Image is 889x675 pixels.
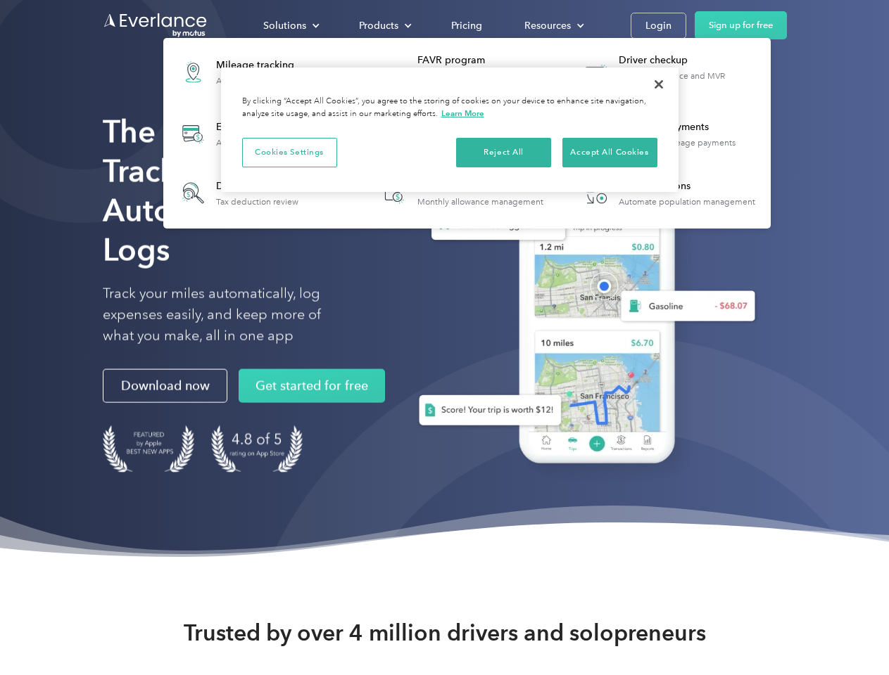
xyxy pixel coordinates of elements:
button: Cookies Settings [242,138,337,167]
a: HR IntegrationsAutomate population management [573,170,762,216]
strong: Trusted by over 4 million drivers and solopreneurs [184,619,706,647]
div: FAVR program [417,53,562,67]
div: Privacy [221,67,679,192]
div: Tax deduction review [216,197,298,207]
a: Go to homepage [103,12,208,39]
img: Badge for Featured by Apple Best New Apps [103,425,194,472]
div: Resources [510,13,595,38]
div: Automate population management [619,197,755,207]
nav: Products [163,38,771,229]
a: Expense trackingAutomatic transaction logs [170,108,324,160]
div: By clicking “Accept All Cookies”, you agree to the storing of cookies on your device to enhance s... [242,96,657,120]
div: Products [359,17,398,34]
div: Automatic transaction logs [216,138,317,148]
p: Track your miles automatically, log expenses easily, and keep more of what you make, all in one app [103,283,354,347]
div: Deduction finder [216,179,298,193]
img: Everlance, mileage tracker app, expense tracking app [396,134,767,484]
a: FAVR programFixed & Variable Rate reimbursement design & management [372,46,562,98]
button: Reject All [456,138,551,167]
div: Expense tracking [216,120,317,134]
a: Sign up for free [695,11,787,39]
div: License, insurance and MVR verification [619,71,763,91]
a: Download now [103,369,227,403]
button: Accept All Cookies [562,138,657,167]
a: More information about your privacy, opens in a new tab [441,108,484,118]
div: Automatic mileage logs [216,76,308,86]
div: Solutions [249,13,331,38]
div: HR Integrations [619,179,755,193]
a: Mileage trackingAutomatic mileage logs [170,46,315,98]
div: Mileage tracking [216,58,308,72]
div: Driver checkup [619,53,763,67]
div: Login [645,17,672,34]
div: Pricing [451,17,482,34]
div: Resources [524,17,571,34]
img: 4.9 out of 5 stars on the app store [211,425,303,472]
a: Driver checkupLicense, insurance and MVR verification [573,46,764,98]
div: Monthly allowance management [417,197,543,207]
div: Cookie banner [221,67,679,192]
button: Close [643,69,674,100]
a: Accountable planMonthly allowance management [372,170,550,216]
a: Deduction finderTax deduction review [170,170,305,216]
a: Login [631,13,686,39]
div: Products [345,13,423,38]
a: Get started for free [239,369,385,403]
div: Solutions [263,17,306,34]
a: Pricing [437,13,496,38]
